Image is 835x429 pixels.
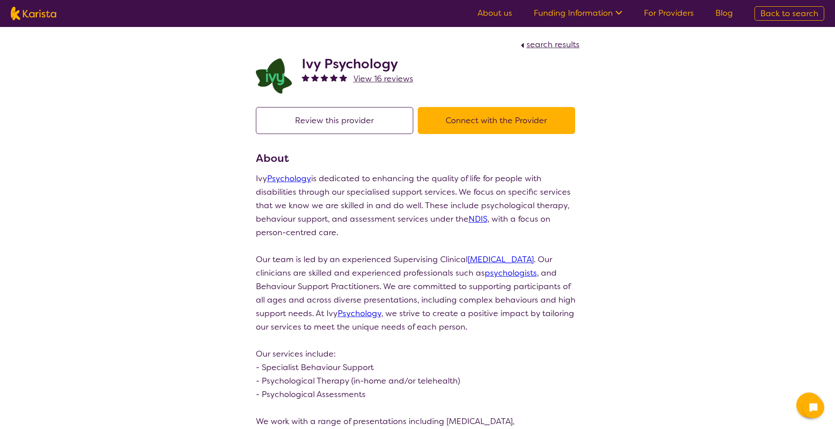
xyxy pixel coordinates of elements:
[796,393,822,418] button: Channel Menu
[302,74,309,81] img: fullstar
[755,6,824,21] a: Back to search
[478,8,512,18] a: About us
[256,150,580,166] h3: About
[311,74,319,81] img: fullstar
[256,361,580,374] p: - Specialist Behaviour Support
[339,74,347,81] img: fullstar
[267,173,311,184] a: Psychology
[518,39,580,50] a: search results
[468,254,534,265] a: [MEDICAL_DATA]
[715,8,733,18] a: Blog
[11,7,56,20] img: Karista logo
[534,8,622,18] a: Funding Information
[330,74,338,81] img: fullstar
[469,214,487,224] a: NDIS
[527,39,580,50] span: search results
[338,308,381,319] a: Psychology
[302,56,413,72] h2: Ivy Psychology
[760,8,818,19] span: Back to search
[418,115,580,126] a: Connect with the Provider
[256,253,580,334] p: Our team is led by an experienced Supervising Clinical . Our clinicians are skilled and experienc...
[256,115,418,126] a: Review this provider
[644,8,694,18] a: For Providers
[353,73,413,84] span: View 16 reviews
[485,268,537,278] a: psychologists
[256,172,580,239] p: Ivy is dedicated to enhancing the quality of life for people with disabilities through our specia...
[256,107,413,134] button: Review this provider
[321,74,328,81] img: fullstar
[256,374,580,388] p: - Psychological Therapy (in-home and/or telehealth)
[256,58,292,94] img: lcqb2d1jpug46odws9wh.png
[256,388,580,401] p: - Psychological Assessments
[418,107,575,134] button: Connect with the Provider
[256,347,580,361] p: Our services include:
[353,72,413,85] a: View 16 reviews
